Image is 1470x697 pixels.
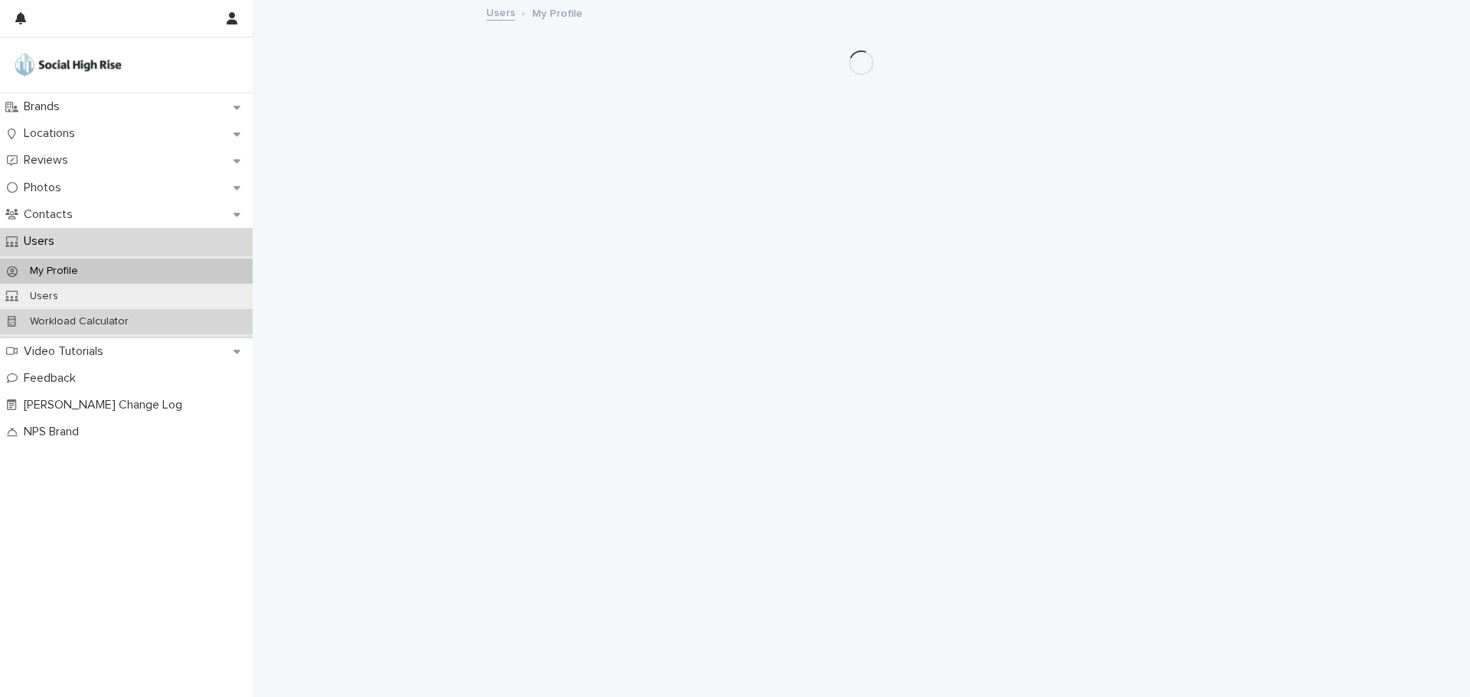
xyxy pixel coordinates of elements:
p: [PERSON_NAME] Change Log [18,398,194,412]
p: My Profile [18,265,90,278]
p: Contacts [18,207,85,222]
p: NPS Brand [18,425,91,439]
img: o5DnuTxEQV6sW9jFYBBf [12,50,124,80]
p: My Profile [532,4,583,21]
p: Brands [18,99,72,114]
p: Feedback [18,371,88,386]
p: Photos [18,181,73,195]
p: Video Tutorials [18,344,116,359]
p: Reviews [18,153,80,168]
a: Users [486,3,515,21]
p: Workload Calculator [18,315,141,328]
p: Users [18,234,67,249]
p: Locations [18,126,87,141]
p: Users [18,290,70,303]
